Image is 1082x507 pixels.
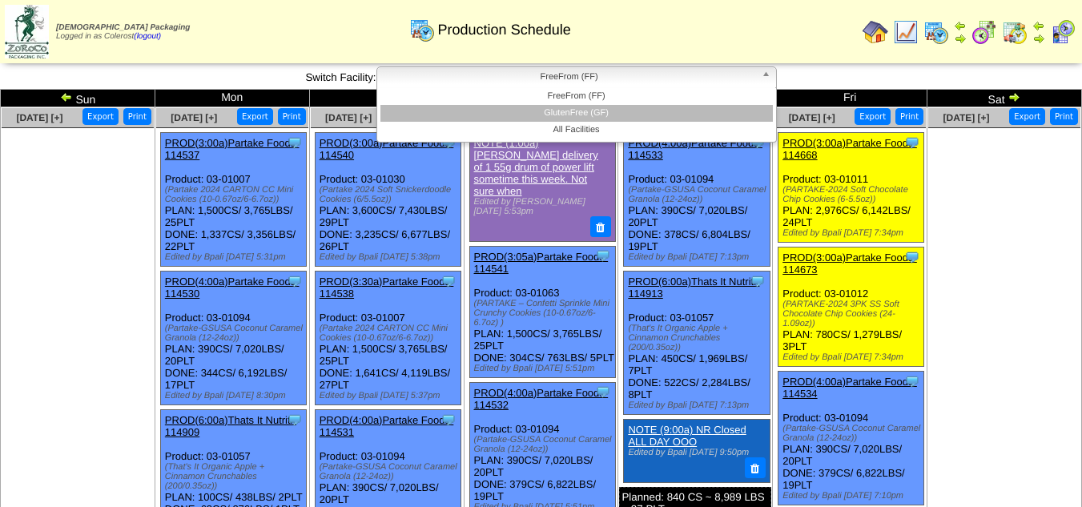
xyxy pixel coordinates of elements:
button: Print [895,108,923,125]
img: arrowleft.gif [1032,19,1045,32]
img: calendarcustomer.gif [1050,19,1076,45]
div: (Partake-GSUSA Coconut Caramel Granola (12-24oz)) [320,462,461,481]
img: line_graph.gif [893,19,919,45]
div: (PARTAKE-2024 3PK SS Soft Chocolate Chip Cookies (24-1.09oz)) [782,300,923,328]
img: calendarprod.gif [409,17,435,42]
div: Edited by Bpali [DATE] 7:10pm [782,491,923,501]
img: Tooltip [287,273,303,289]
a: PROD(4:00a)Partake Foods-114530 [165,276,300,300]
div: Edited by Bpali [DATE] 7:34pm [782,352,923,362]
span: Production Schedule [438,22,571,38]
img: arrowright.gif [1032,32,1045,45]
img: home.gif [863,19,888,45]
a: PROD(3:00a)Partake Foods-114673 [782,251,917,276]
div: Edited by Bpali [DATE] 7:13pm [628,400,769,410]
img: calendarprod.gif [923,19,949,45]
div: Edited by [PERSON_NAME] [DATE] 5:53pm [474,197,609,216]
div: Edited by Bpali [DATE] 5:38pm [320,252,461,262]
a: [DATE] [+] [171,112,217,123]
img: Tooltip [287,135,303,151]
a: PROD(4:00a)Partake Foods-114533 [628,137,762,161]
div: Edited by Bpali [DATE] 7:13pm [628,252,769,262]
a: [DATE] [+] [325,112,372,123]
img: Tooltip [595,247,611,264]
img: arrowleft.gif [954,19,967,32]
span: [DEMOGRAPHIC_DATA] Packaging [56,23,190,32]
button: Print [123,108,151,125]
button: Export [82,108,119,125]
img: Tooltip [750,273,766,289]
button: Print [1050,108,1078,125]
a: PROD(3:00a)Partake Foods-114537 [165,137,300,161]
img: Tooltip [904,135,920,151]
button: Export [1009,108,1045,125]
div: (Partake-GSUSA Coconut Caramel Granola (12-24oz)) [165,324,306,343]
a: PROD(4:00a)Partake Foods-114531 [320,414,454,438]
div: (That's It Organic Apple + Cinnamon Crunchables (200/0.35oz)) [628,324,769,352]
a: [DATE] [+] [16,112,62,123]
div: Edited by Bpali [DATE] 5:51pm [474,364,615,373]
td: Sun [1,90,155,107]
img: zoroco-logo-small.webp [5,5,49,58]
td: Mon [155,90,309,107]
img: Tooltip [287,412,303,428]
a: [DATE] [+] [943,112,989,123]
li: GlutenFree (GF) [380,105,773,122]
button: Delete Note [745,457,766,478]
div: (Partake-GSUSA Coconut Caramel Granola (12-24oz)) [782,424,923,443]
div: (Partake 2024 CARTON CC Mini Cookies (10-0.67oz/6-6.7oz)) [165,185,306,204]
div: Edited by Bpali [DATE] 8:30pm [165,391,306,400]
div: (Partake-GSUSA Coconut Caramel Granola (12-24oz)) [628,185,769,204]
li: All Facilities [380,122,773,139]
a: PROD(3:30a)Partake Foods-114538 [320,276,454,300]
div: Product: 03-01094 PLAN: 390CS / 7,020LBS / 20PLT DONE: 379CS / 6,822LBS / 19PLT [778,372,924,505]
div: Edited by Bpali [DATE] 5:31pm [165,252,306,262]
button: Delete Note [590,216,611,237]
img: arrowright.gif [954,32,967,45]
span: Logged in as Colerost [56,23,190,41]
a: PROD(4:00a)Partake Foods-114534 [782,376,917,400]
a: PROD(3:00a)Partake Foods-114540 [320,137,454,161]
a: PROD(3:00a)Partake Foods-114668 [782,137,917,161]
div: Product: 03-01007 PLAN: 1,500CS / 3,765LBS / 25PLT DONE: 1,641CS / 4,119LBS / 27PLT [315,272,461,405]
div: Product: 03-01057 PLAN: 450CS / 1,969LBS / 7PLT DONE: 522CS / 2,284LBS / 8PLT [624,272,770,415]
a: PROD(6:00a)Thats It Nutriti-114909 [165,414,296,438]
td: Sat [927,90,1082,107]
img: arrowright.gif [1008,91,1020,103]
img: calendarblend.gif [971,19,997,45]
button: Export [237,108,273,125]
img: arrowleft.gif [60,91,73,103]
a: (logout) [134,32,161,41]
div: (Partake-GSUSA Coconut Caramel Granola (12-24oz)) [474,435,615,454]
a: NOTE (9:00a) NR Closed ALL DAY OOO [628,424,746,448]
img: Tooltip [904,373,920,389]
div: (PARTAKE – Confetti Sprinkle Mini Crunchy Cookies (10-0.67oz/6-6.7oz) ) [474,299,615,328]
div: (PARTAKE-2024 Soft Chocolate Chip Cookies (6-5.5oz)) [782,185,923,204]
img: Tooltip [440,412,457,428]
a: PROD(4:00a)Partake Foods-114532 [474,387,609,411]
div: (That's It Organic Apple + Cinnamon Crunchables (200/0.35oz)) [165,462,306,491]
a: PROD(6:00a)Thats It Nutriti-114913 [628,276,759,300]
div: Edited by Bpali [DATE] 7:34pm [782,228,923,238]
img: Tooltip [595,384,611,400]
div: (Partake 2024 Soft Snickerdoodle Cookies (6/5.5oz)) [320,185,461,204]
div: (Partake 2024 CARTON CC Mini Cookies (10-0.67oz/6-6.7oz)) [320,324,461,343]
div: Product: 03-01063 PLAN: 1,500CS / 3,765LBS / 25PLT DONE: 304CS / 763LBS / 5PLT [469,246,615,377]
td: Fri [773,90,927,107]
div: Product: 03-01007 PLAN: 1,500CS / 3,765LBS / 25PLT DONE: 1,337CS / 3,356LBS / 22PLT [160,133,306,267]
li: FreeFrom (FF) [380,88,773,105]
div: Product: 03-01094 PLAN: 390CS / 7,020LBS / 20PLT DONE: 378CS / 6,804LBS / 19PLT [624,133,770,267]
div: Product: 03-01030 PLAN: 3,600CS / 7,430LBS / 29PLT DONE: 3,235CS / 6,677LBS / 26PLT [315,133,461,267]
div: Edited by Bpali [DATE] 9:50pm [628,448,763,457]
div: Product: 03-01094 PLAN: 390CS / 7,020LBS / 20PLT DONE: 344CS / 6,192LBS / 17PLT [160,272,306,405]
div: Product: 03-01011 PLAN: 2,976CS / 6,142LBS / 24PLT [778,133,924,243]
a: [DATE] [+] [789,112,835,123]
img: calendarinout.gif [1002,19,1028,45]
a: NOTE (1:00a) [PERSON_NAME] delivery of 1 55g drum of power lift sometime this week. Not sure when [474,137,598,197]
button: Export [855,108,891,125]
